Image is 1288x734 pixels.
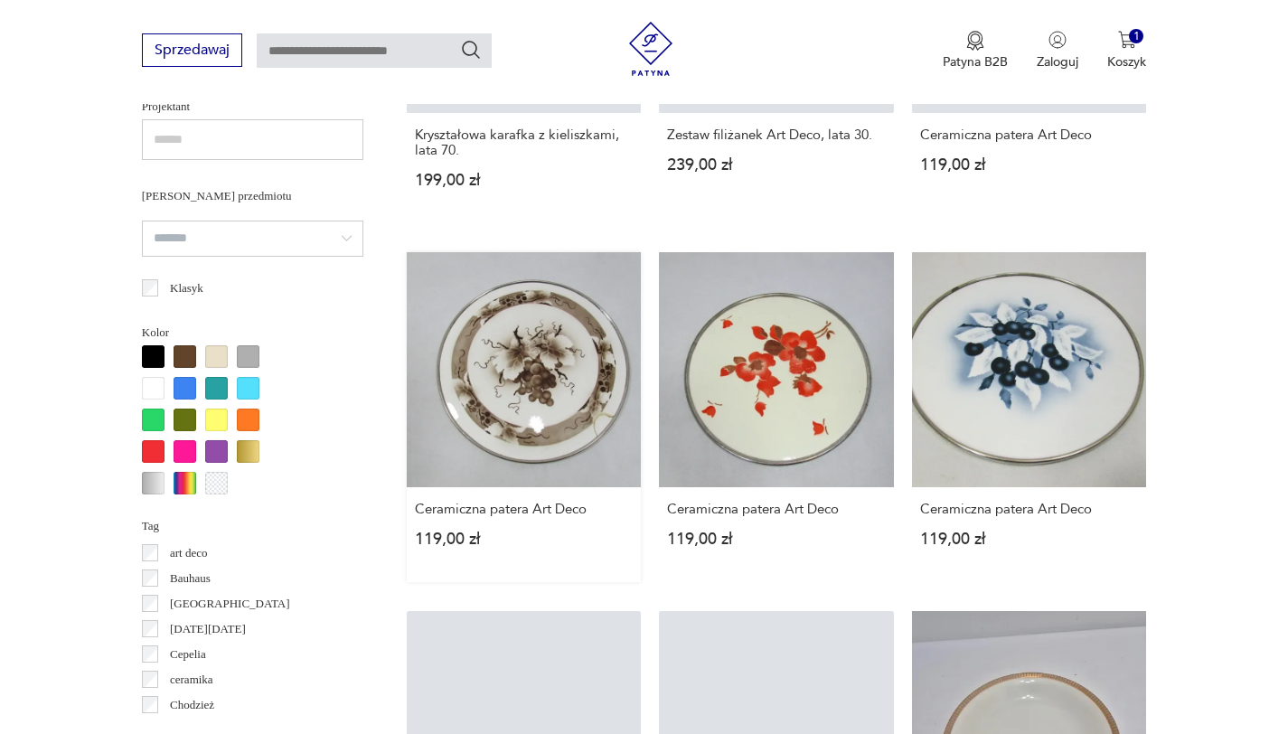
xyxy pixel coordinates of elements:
p: Patyna B2B [943,53,1008,71]
button: 1Koszyk [1107,31,1146,71]
p: [DATE][DATE] [170,619,246,639]
button: Zaloguj [1037,31,1078,71]
p: 239,00 zł [667,157,886,173]
a: Ceramiczna patera Art DecoCeramiczna patera Art Deco119,00 zł [659,252,894,582]
button: Szukaj [460,39,482,61]
p: ceramika [170,670,213,690]
button: Patyna B2B [943,31,1008,71]
p: art deco [170,543,208,563]
p: Bauhaus [170,569,211,588]
p: Chodzież [170,695,214,715]
p: 119,00 zł [920,157,1139,173]
div: 1 [1129,29,1144,44]
h3: Ceramiczna patera Art Deco [415,502,634,517]
h3: Ceramiczna patera Art Deco [667,502,886,517]
p: Projektant [142,97,363,117]
h3: Kryształowa karafka z kieliszkami, lata 70. [415,127,634,158]
h3: Ceramiczna patera Art Deco [920,502,1139,517]
p: Zaloguj [1037,53,1078,71]
button: Sprzedawaj [142,33,242,67]
p: Kolor [142,323,363,343]
p: Klasyk [170,278,203,298]
p: [PERSON_NAME] przedmiotu [142,186,363,206]
img: Ikona medalu [966,31,984,51]
p: 119,00 zł [667,532,886,547]
h3: Zestaw filiżanek Art Deco, lata 30. [667,127,886,143]
p: Koszyk [1107,53,1146,71]
img: Ikona koszyka [1118,31,1136,49]
a: Ceramiczna patera Art DecoCeramiczna patera Art Deco119,00 zł [912,252,1147,582]
p: 119,00 zł [920,532,1139,547]
img: Ikonka użytkownika [1048,31,1067,49]
a: Ceramiczna patera Art DecoCeramiczna patera Art Deco119,00 zł [407,252,642,582]
p: 199,00 zł [415,173,634,188]
p: Cepelia [170,645,206,664]
h3: Ceramiczna patera Art Deco [920,127,1139,143]
a: Sprzedawaj [142,45,242,58]
a: Ikona medaluPatyna B2B [943,31,1008,71]
p: 119,00 zł [415,532,634,547]
p: [GEOGRAPHIC_DATA] [170,594,290,614]
img: Patyna - sklep z meblami i dekoracjami vintage [624,22,678,76]
p: Tag [142,516,363,536]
